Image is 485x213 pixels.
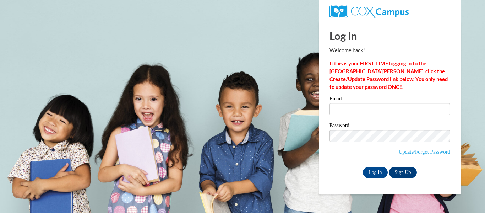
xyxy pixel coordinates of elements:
[329,123,450,130] label: Password
[329,5,409,18] img: COX Campus
[389,167,416,178] a: Sign Up
[399,149,450,155] a: Update/Forgot Password
[329,47,450,54] p: Welcome back!
[329,60,448,90] strong: If this is your FIRST TIME logging in to the [GEOGRAPHIC_DATA][PERSON_NAME], click the Create/Upd...
[329,8,409,14] a: COX Campus
[363,167,388,178] input: Log In
[329,28,450,43] h1: Log In
[329,96,450,103] label: Email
